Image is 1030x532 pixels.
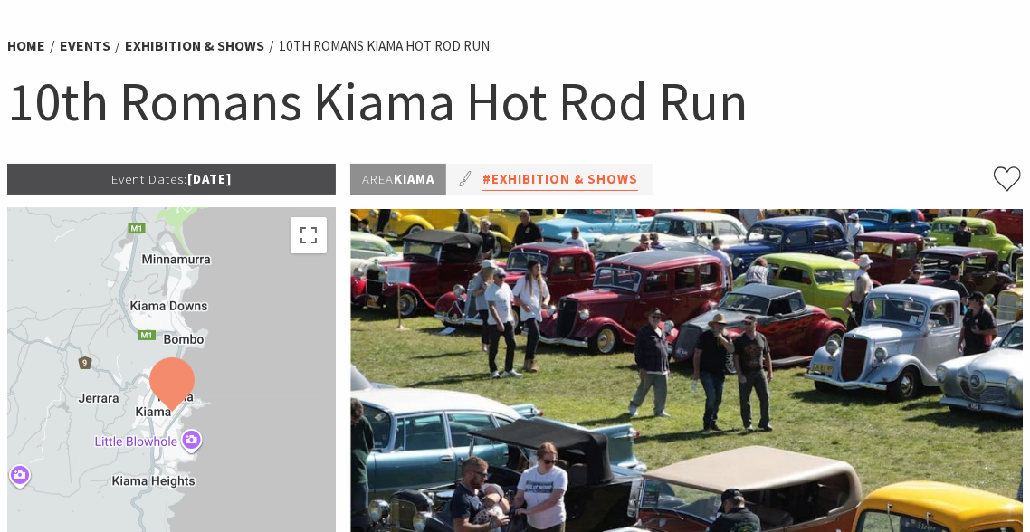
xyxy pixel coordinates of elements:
button: Toggle fullscreen view [291,217,327,253]
h1: 10th Romans Kiama Hot Rod Run [7,67,1023,137]
p: [DATE] [7,164,336,195]
a: Home [7,37,45,55]
a: Exhibition & Shows [125,37,264,55]
span: Event Dates: [111,170,187,187]
a: Events [60,37,110,55]
a: #Exhibition & Shows [482,168,638,191]
li: 10th Romans Kiama Hot Rod Run [279,35,490,58]
span: Area [362,170,394,187]
p: Kiama [350,164,446,195]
